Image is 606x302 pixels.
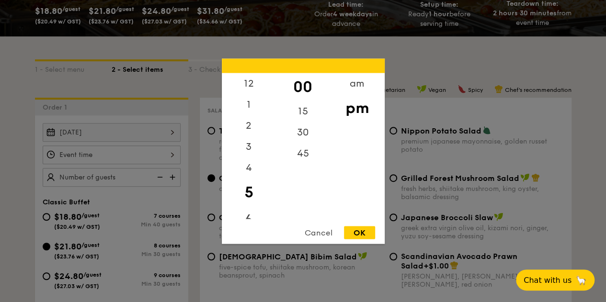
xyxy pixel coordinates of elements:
div: Cancel [295,226,342,239]
span: Chat with us [524,276,572,285]
div: 3 [222,136,276,157]
div: 5 [222,178,276,206]
div: 4 [222,157,276,178]
div: 2 [222,115,276,136]
div: 30 [276,122,330,143]
div: 12 [222,73,276,94]
span: 🦙 [575,275,587,286]
div: pm [330,94,384,122]
div: 45 [276,143,330,164]
div: OK [344,226,375,239]
div: 00 [276,73,330,101]
div: am [330,73,384,94]
div: 1 [222,94,276,115]
div: 6 [222,206,276,234]
button: Chat with us🦙 [516,269,595,291]
div: 15 [276,101,330,122]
